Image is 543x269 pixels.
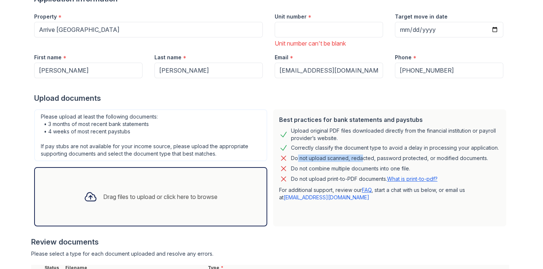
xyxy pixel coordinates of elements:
[34,13,57,20] label: Property
[362,187,372,193] a: FAQ
[31,237,509,247] div: Review documents
[291,154,488,163] div: Do not upload scanned, redacted, password protected, or modified documents.
[291,127,500,142] div: Upload original PDF files downloaded directly from the financial institution or payroll provider’...
[34,109,267,161] div: Please upload at least the following documents: • 3 months of most recent bank statements • 4 wee...
[291,143,499,152] div: Correctly classify the document type to avoid a delay in processing your application.
[291,175,438,183] p: Do not upload print-to-PDF documents.
[103,192,217,201] div: Drag files to upload or click here to browse
[154,54,181,61] label: Last name
[275,13,307,20] label: Unit number
[284,194,369,200] a: [EMAIL_ADDRESS][DOMAIN_NAME]
[31,250,509,258] div: Please select a type for each document uploaded and resolve any errors.
[275,54,288,61] label: Email
[291,164,410,173] div: Do not combine multiple documents into one file.
[34,54,62,61] label: First name
[34,93,509,103] div: Upload documents
[395,13,448,20] label: Target move in date
[387,176,438,182] a: What is print-to-pdf?
[279,186,500,201] p: For additional support, review our , start a chat with us below, or email us at
[275,39,383,48] div: Unit number can't be blank
[395,54,412,61] label: Phone
[279,115,500,124] div: Best practices for bank statements and paystubs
